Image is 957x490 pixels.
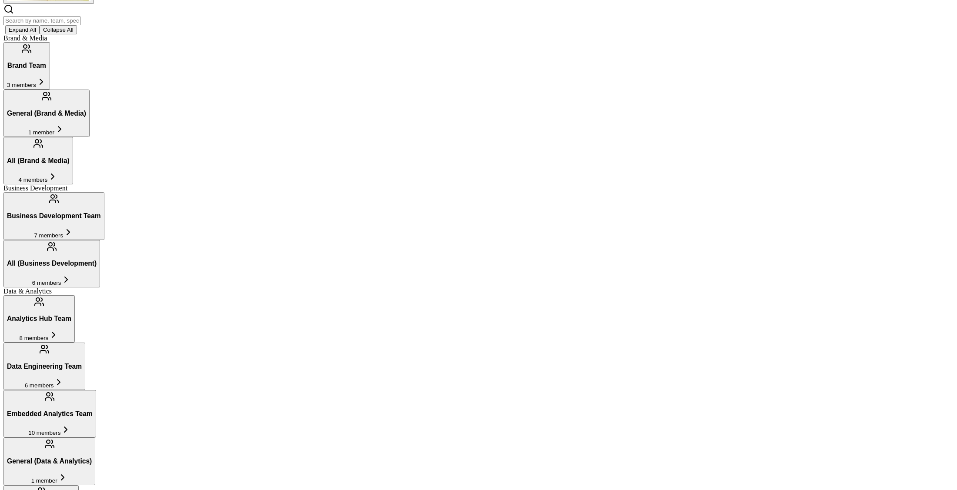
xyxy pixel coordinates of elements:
span: 8 members [20,335,49,341]
button: Analytics Hub Team8 members [3,295,75,343]
button: Business Development Team7 members [3,192,104,240]
button: All (Brand & Media)4 members [3,137,73,184]
h3: All (Business Development) [7,260,97,267]
span: Data & Analytics [3,287,52,295]
span: 1 member [31,477,57,484]
span: 1 member [28,129,54,136]
button: General (Brand & Media)1 member [3,90,90,137]
button: Collapse All [40,25,77,34]
h3: Business Development Team [7,212,101,220]
button: Embedded Analytics Team10 members [3,390,96,437]
input: Search by name, team, specialty, or title... [3,16,80,25]
h3: Data Engineering Team [7,363,82,370]
span: Business Development [3,184,67,192]
span: 4 members [19,177,48,183]
span: 7 members [34,232,63,239]
button: Brand Team3 members [3,42,50,90]
button: General (Data & Analytics)1 member [3,437,95,485]
h3: Analytics Hub Team [7,315,71,323]
span: Brand & Media [3,34,47,42]
h3: General (Brand & Media) [7,110,86,117]
button: Expand All [5,25,40,34]
h3: Embedded Analytics Team [7,410,93,418]
span: 3 members [7,82,36,88]
span: 6 members [32,280,61,286]
span: 6 members [25,382,54,389]
h3: All (Brand & Media) [7,157,70,165]
button: Data Engineering Team6 members [3,343,85,390]
span: 10 members [28,430,60,436]
h3: General (Data & Analytics) [7,457,92,465]
button: All (Business Development)6 members [3,240,100,287]
h3: Brand Team [7,62,47,70]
